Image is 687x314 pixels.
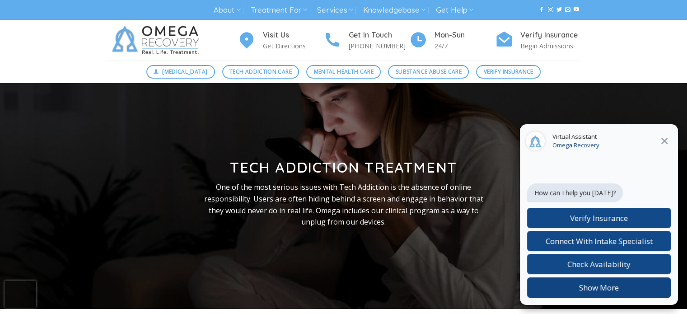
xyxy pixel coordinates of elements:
a: Follow on YouTube [574,7,579,13]
img: Omega Recovery [107,20,208,61]
span: Substance Abuse Care [396,67,462,76]
a: Services [317,2,353,19]
span: Mental Health Care [314,67,374,76]
p: 24/7 [435,41,495,51]
a: Tech Addiction Care [222,65,299,79]
a: About [214,2,240,19]
h4: Mon-Sun [435,29,495,41]
a: Knowledgebase [363,2,425,19]
a: Treatment For [251,2,307,19]
a: Follow on Twitter [556,7,562,13]
h4: Get In Touch [349,29,409,41]
strong: Tech Addiction Treatment [230,158,457,176]
a: Get Help [436,2,473,19]
a: Mental Health Care [306,65,381,79]
a: Verify Insurance [476,65,541,79]
a: Get In Touch [PHONE_NUMBER] [323,29,409,52]
a: Follow on Instagram [547,7,553,13]
a: Send us an email [565,7,570,13]
p: Get Directions [263,41,323,51]
p: Begin Admissions [520,41,581,51]
span: Verify Insurance [484,67,533,76]
h4: Visit Us [263,29,323,41]
a: Visit Us Get Directions [238,29,323,52]
iframe: reCAPTCHA [5,281,36,308]
p: One of the most serious issues with Tech Addiction is the absence of online responsibility. Users... [197,182,490,228]
a: Verify Insurance Begin Admissions [495,29,581,52]
a: [MEDICAL_DATA] [146,65,215,79]
h4: Verify Insurance [520,29,581,41]
p: [PHONE_NUMBER] [349,41,409,51]
span: [MEDICAL_DATA] [162,67,207,76]
a: Substance Abuse Care [388,65,469,79]
span: Tech Addiction Care [229,67,292,76]
a: Follow on Facebook [539,7,544,13]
